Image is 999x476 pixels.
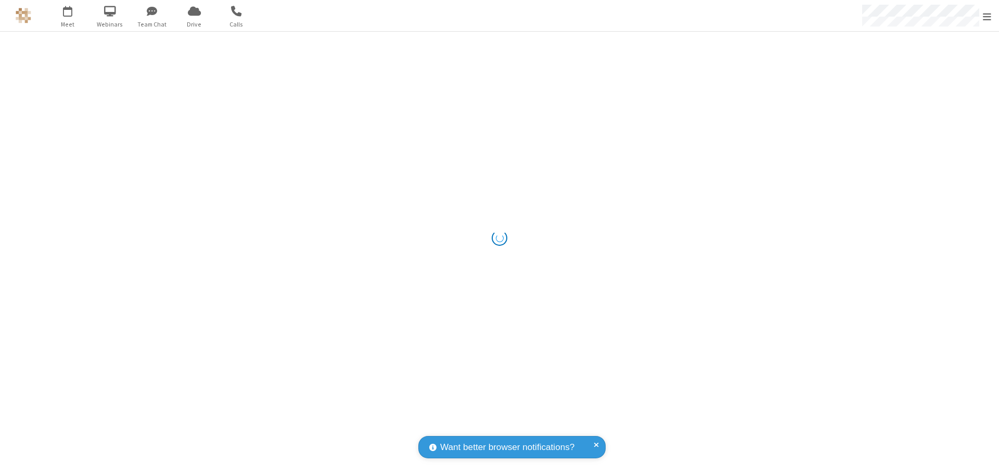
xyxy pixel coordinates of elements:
[133,20,172,29] span: Team Chat
[16,8,31,23] img: QA Selenium DO NOT DELETE OR CHANGE
[440,441,574,454] span: Want better browser notifications?
[217,20,256,29] span: Calls
[91,20,130,29] span: Webinars
[48,20,87,29] span: Meet
[973,449,991,469] iframe: Chat
[175,20,214,29] span: Drive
